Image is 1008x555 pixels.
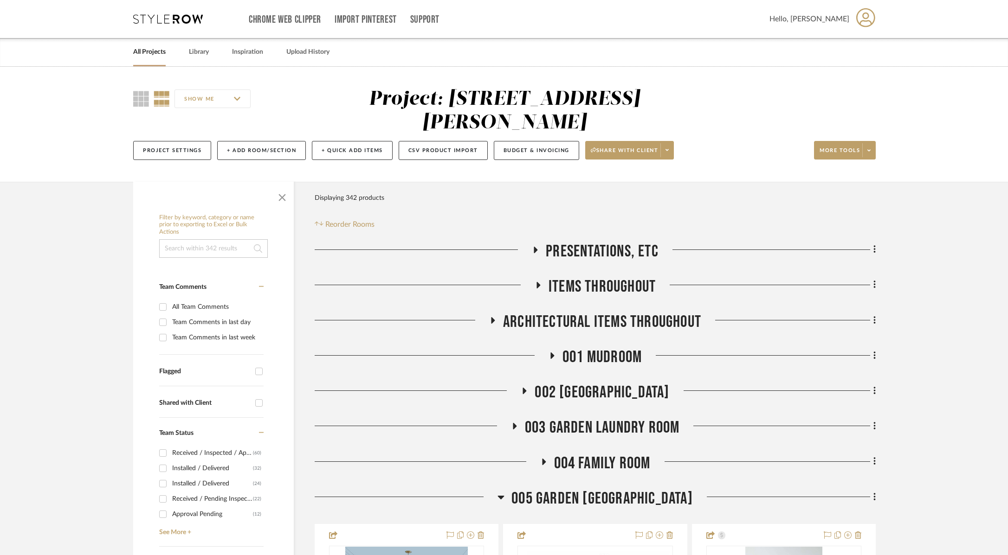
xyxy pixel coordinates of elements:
[232,46,263,58] a: Inspiration
[554,453,651,473] span: 004 FAMILY ROOM
[159,399,251,407] div: Shared with Client
[410,16,439,24] a: Support
[312,141,393,160] button: + Quick Add Items
[159,284,207,290] span: Team Comments
[503,312,701,332] span: Architectural Items Throughout
[814,141,876,159] button: More tools
[133,141,211,160] button: Project Settings
[253,446,261,460] div: (60)
[253,461,261,476] div: (32)
[159,214,268,236] h6: Filter by keyword, category or name prior to exporting to Excel or Bulk Actions
[325,219,375,230] span: Reorder Rooms
[172,491,253,506] div: Received / Pending Inspection
[253,491,261,506] div: (22)
[820,147,860,161] span: More tools
[159,239,268,258] input: Search within 342 results
[535,383,669,402] span: 002 [GEOGRAPHIC_DATA]
[546,242,659,262] span: Presentations, ETC
[286,46,330,58] a: Upload History
[172,315,261,330] div: Team Comments in last day
[562,347,642,367] span: 001 MUDROOM
[159,368,251,376] div: Flagged
[217,141,306,160] button: + Add Room/Section
[769,13,849,25] span: Hello, [PERSON_NAME]
[315,219,375,230] button: Reorder Rooms
[249,16,321,24] a: Chrome Web Clipper
[399,141,488,160] button: CSV Product Import
[172,476,253,491] div: Installed / Delivered
[133,46,166,58] a: All Projects
[315,189,384,207] div: Displaying 342 products
[253,507,261,522] div: (12)
[273,186,291,205] button: Close
[172,461,253,476] div: Installed / Delivered
[159,430,194,436] span: Team Status
[525,418,680,438] span: 003 GARDEN LAUNDRY ROOM
[157,522,264,536] a: See More +
[511,489,693,509] span: 005 GARDEN [GEOGRAPHIC_DATA]
[494,141,579,160] button: Budget & Invoicing
[549,277,656,297] span: Items Throughout
[335,16,397,24] a: Import Pinterest
[172,507,253,522] div: Approval Pending
[172,300,261,314] div: All Team Comments
[172,330,261,345] div: Team Comments in last week
[172,446,253,460] div: Received / Inspected / Approved
[585,141,674,159] button: Share with client
[369,89,640,133] div: Project: [STREET_ADDRESS][PERSON_NAME]
[253,476,261,491] div: (24)
[189,46,209,58] a: Library
[591,147,659,161] span: Share with client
